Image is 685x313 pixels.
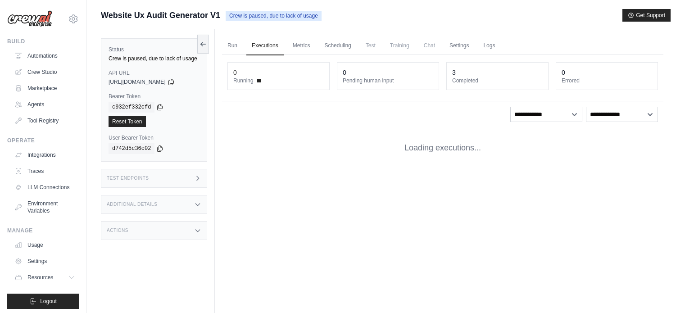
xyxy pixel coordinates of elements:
[222,36,243,55] a: Run
[7,10,52,27] img: Logo
[7,294,79,309] button: Logout
[452,68,456,77] div: 3
[562,68,565,77] div: 0
[452,77,543,84] dt: Completed
[101,9,220,22] span: Website Ux Audit Generator V1
[109,143,154,154] code: d742d5c36c02
[11,97,79,112] a: Agents
[109,93,200,100] label: Bearer Token
[233,77,254,84] span: Running
[11,238,79,252] a: Usage
[107,202,157,207] h3: Additional Details
[319,36,356,55] a: Scheduling
[11,65,79,79] a: Crew Studio
[7,137,79,144] div: Operate
[478,36,500,55] a: Logs
[11,270,79,285] button: Resources
[109,102,154,113] code: c932ef332cfd
[7,227,79,234] div: Manage
[11,196,79,218] a: Environment Variables
[109,46,200,53] label: Status
[109,116,146,127] a: Reset Token
[246,36,284,55] a: Executions
[444,36,474,55] a: Settings
[40,298,57,305] span: Logout
[562,77,652,84] dt: Errored
[11,254,79,268] a: Settings
[7,38,79,45] div: Build
[418,36,440,54] span: Chat is not available until the deployment is complete
[109,69,200,77] label: API URL
[11,180,79,195] a: LLM Connections
[11,81,79,95] a: Marketplace
[11,164,79,178] a: Traces
[287,36,316,55] a: Metrics
[385,36,415,54] span: Training is not available until the deployment is complete
[109,55,200,62] div: Crew is paused, due to lack of usage
[343,68,346,77] div: 0
[107,176,149,181] h3: Test Endpoints
[222,127,663,168] div: Loading executions...
[226,11,322,21] span: Crew is paused, due to lack of usage
[622,9,671,22] button: Get Support
[109,134,200,141] label: User Bearer Token
[27,274,53,281] span: Resources
[11,148,79,162] a: Integrations
[11,113,79,128] a: Tool Registry
[107,228,128,233] h3: Actions
[233,68,237,77] div: 0
[11,49,79,63] a: Automations
[360,36,381,54] span: Test
[343,77,433,84] dt: Pending human input
[109,78,166,86] span: [URL][DOMAIN_NAME]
